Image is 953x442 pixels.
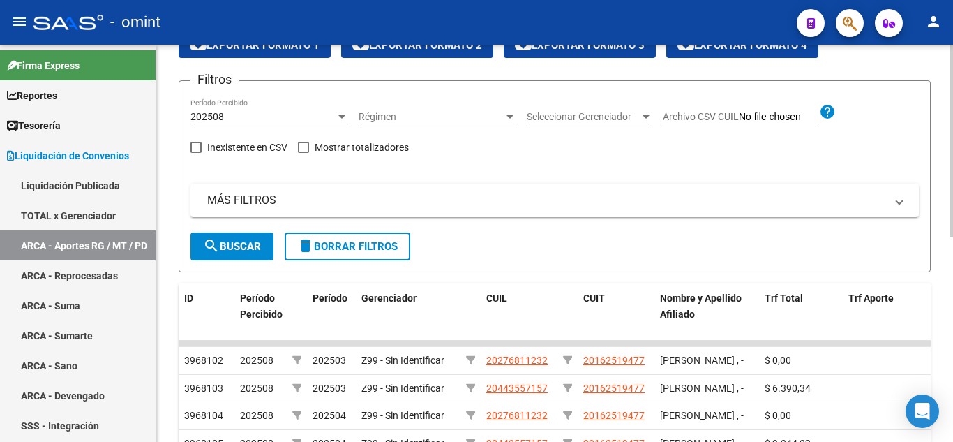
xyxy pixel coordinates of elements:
[654,283,759,345] datatable-header-cell: Nombre y Apellido Afiliado
[240,293,283,320] span: Período Percibido
[179,283,234,345] datatable-header-cell: ID
[359,111,504,123] span: Régimen
[361,383,444,394] span: Z99 - Sin Identificar
[765,355,791,366] span: $ 0,00
[11,13,28,30] mat-icon: menu
[739,111,819,124] input: Archivo CSV CUIL
[663,111,739,122] span: Archivo CSV CUIL
[361,410,444,421] span: Z99 - Sin Identificar
[203,240,261,253] span: Buscar
[285,233,410,260] button: Borrar Filtros
[240,355,273,366] span: 202508
[578,283,654,345] datatable-header-cell: CUIT
[190,39,320,52] span: Exportar Formato 1
[190,36,207,53] mat-icon: cloud_download
[207,139,287,156] span: Inexistente en CSV
[660,383,744,394] span: [PERSON_NAME] , -
[759,283,843,345] datatable-header-cell: Trf Total
[352,39,482,52] span: Exportar Formato 2
[765,293,803,304] span: Trf Total
[486,355,548,366] span: 20276811232
[925,13,942,30] mat-icon: person
[765,410,791,421] span: $ 0,00
[660,293,742,320] span: Nombre y Apellido Afiliado
[234,283,287,345] datatable-header-cell: Período Percibido
[315,139,409,156] span: Mostrar totalizadores
[515,39,645,52] span: Exportar Formato 3
[677,39,807,52] span: Exportar Formato 4
[184,293,193,304] span: ID
[240,410,273,421] span: 202508
[848,293,894,304] span: Trf Aporte
[7,58,80,73] span: Firma Express
[677,36,694,53] mat-icon: cloud_download
[906,395,939,428] div: Open Intercom Messenger
[297,240,398,253] span: Borrar Filtros
[313,355,346,366] span: 202503
[361,293,417,304] span: Gerenciador
[313,383,346,394] span: 202503
[583,410,645,421] span: 20162519477
[307,283,356,345] datatable-header-cell: Período
[184,355,223,366] span: 3968102
[190,70,239,89] h3: Filtros
[515,36,532,53] mat-icon: cloud_download
[7,88,57,103] span: Reportes
[190,184,919,217] mat-expansion-panel-header: MÁS FILTROS
[179,33,331,58] button: Exportar Formato 1
[583,293,605,304] span: CUIT
[7,148,129,163] span: Liquidación de Convenios
[352,36,369,53] mat-icon: cloud_download
[356,283,460,345] datatable-header-cell: Gerenciador
[190,233,273,260] button: Buscar
[481,283,557,345] datatable-header-cell: CUIL
[341,33,493,58] button: Exportar Formato 2
[313,410,346,421] span: 202504
[297,237,314,254] mat-icon: delete
[486,293,507,304] span: CUIL
[7,118,61,133] span: Tesorería
[184,410,223,421] span: 3968104
[110,7,160,38] span: - omint
[184,383,223,394] span: 3968103
[486,410,548,421] span: 20276811232
[843,283,926,345] datatable-header-cell: Trf Aporte
[666,33,818,58] button: Exportar Formato 4
[240,383,273,394] span: 202508
[486,383,548,394] span: 20443557157
[313,293,347,304] span: Período
[583,383,645,394] span: 20162519477
[583,355,645,366] span: 20162519477
[203,237,220,254] mat-icon: search
[819,103,836,120] mat-icon: help
[765,383,811,394] span: $ 6.390,34
[504,33,656,58] button: Exportar Formato 3
[190,111,224,122] span: 202508
[660,410,744,421] span: [PERSON_NAME] , -
[527,111,640,123] span: Seleccionar Gerenciador
[660,355,744,366] span: [PERSON_NAME] , -
[361,355,444,366] span: Z99 - Sin Identificar
[207,193,885,208] mat-panel-title: MÁS FILTROS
